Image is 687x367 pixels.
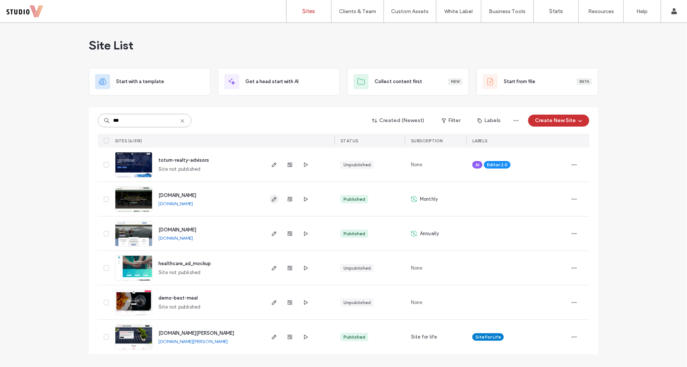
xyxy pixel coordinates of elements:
span: Site not published [158,269,201,276]
span: None [411,264,423,272]
div: Published [343,196,365,203]
span: Annually [420,230,439,237]
span: SITES (6/318) [115,138,142,143]
span: Site not published [158,166,201,173]
label: Clients & Team [339,8,376,15]
span: STATUS [341,138,358,143]
span: Get a head start with AI [245,78,299,85]
a: [DOMAIN_NAME][PERSON_NAME] [158,339,228,344]
label: White Label [445,8,473,15]
span: Start with a template [116,78,164,85]
div: Unpublished [343,299,371,306]
label: Sites [303,8,315,15]
div: Unpublished [343,265,371,272]
div: Published [343,230,365,237]
div: Get a head start with AI [218,68,340,95]
a: totum-realty-advisors [158,157,209,163]
a: [DOMAIN_NAME] [158,201,193,206]
button: Filter [434,115,468,127]
a: [DOMAIN_NAME] [158,192,196,198]
span: Site for life [411,333,437,341]
span: None [411,299,423,306]
div: Start with a template [89,68,211,95]
span: Site List [89,38,133,53]
label: Custom Assets [391,8,429,15]
span: Help [17,5,33,12]
div: Beta [576,78,592,85]
label: Help [637,8,648,15]
a: [DOMAIN_NAME][PERSON_NAME] [158,330,234,336]
a: demo-best-meal [158,295,198,301]
button: Labels [471,115,507,127]
div: New [448,78,463,85]
span: SUBSCRIPTION [411,138,443,143]
div: Unpublished [343,161,371,168]
a: healthcare_ad_mockup [158,261,211,266]
a: [DOMAIN_NAME] [158,235,193,241]
span: Site not published [158,303,201,311]
label: Business Tools [489,8,526,15]
label: Stats [549,8,563,15]
button: Created (Newest) [366,115,431,127]
div: Start from fileBeta [476,68,598,95]
span: Monthly [420,195,438,203]
span: Collect content first [375,78,422,85]
span: LABELS [472,138,488,143]
span: AI [475,161,479,168]
span: Editor 2.0 [487,161,508,168]
button: Create New Site [528,115,589,127]
label: Resources [588,8,614,15]
div: Published [343,334,365,340]
a: [DOMAIN_NAME] [158,227,196,233]
span: Start from file [504,78,535,85]
div: Collect content firstNew [347,68,469,95]
span: Site For Life [475,334,501,340]
span: None [411,161,423,169]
